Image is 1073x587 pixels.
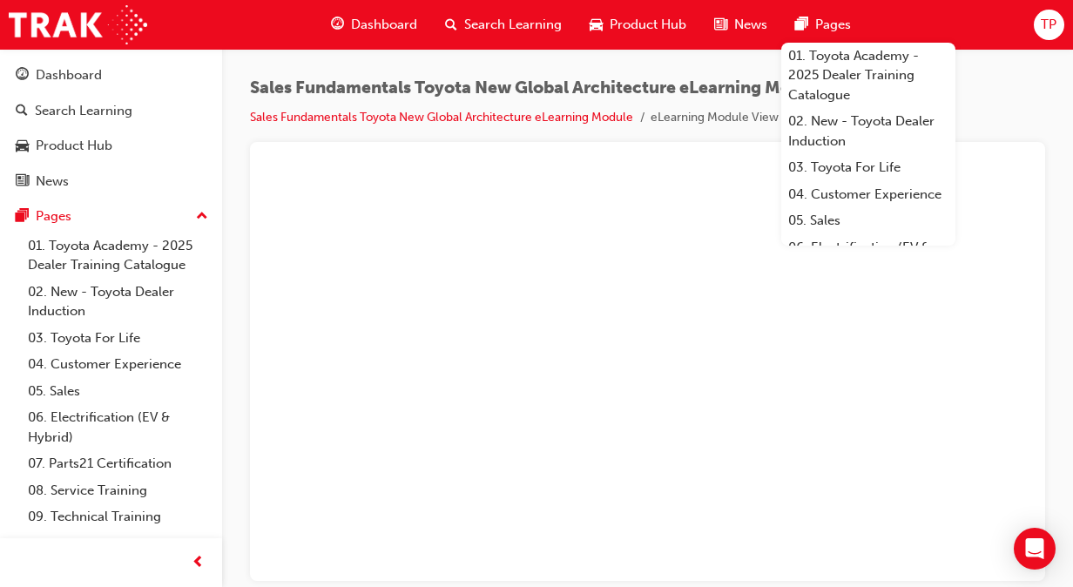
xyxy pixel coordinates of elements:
button: Pages [7,200,215,233]
span: Pages [815,15,851,35]
span: search-icon [445,14,457,36]
span: car-icon [590,14,603,36]
a: car-iconProduct Hub [576,7,700,43]
span: pages-icon [795,14,808,36]
span: TP [1041,15,1056,35]
div: Pages [36,206,71,226]
a: 10. TUNE Rev-Up Training [21,530,215,557]
span: Sales Fundamentals Toyota New Global Architecture eLearning Module [250,78,827,98]
div: News [36,172,69,192]
a: 05. Sales [781,207,955,234]
li: eLearning Module View [651,108,779,128]
span: news-icon [714,14,727,36]
a: 09. Technical Training [21,503,215,530]
span: pages-icon [16,209,29,225]
span: car-icon [16,138,29,154]
a: 03. Toyota For Life [781,154,955,181]
div: Product Hub [36,136,112,156]
a: 04. Customer Experience [781,181,955,208]
button: TP [1034,10,1064,40]
a: 08. Service Training [21,477,215,504]
a: Sales Fundamentals Toyota New Global Architecture eLearning Module [250,110,633,125]
a: 03. Toyota For Life [21,325,215,352]
a: Product Hub [7,130,215,162]
a: 02. New - Toyota Dealer Induction [781,108,955,154]
a: Dashboard [7,59,215,91]
a: 04. Customer Experience [21,351,215,378]
a: 06. Electrification (EV & Hybrid) [781,234,955,280]
a: 06. Electrification (EV & Hybrid) [21,404,215,450]
a: News [7,165,215,198]
a: news-iconNews [700,7,781,43]
a: pages-iconPages [781,7,865,43]
img: Trak [9,5,147,44]
a: 01. Toyota Academy - 2025 Dealer Training Catalogue [21,233,215,279]
span: guage-icon [16,68,29,84]
button: DashboardSearch LearningProduct HubNews [7,56,215,200]
span: News [734,15,767,35]
span: Product Hub [610,15,686,35]
a: guage-iconDashboard [317,7,431,43]
a: Search Learning [7,95,215,127]
span: guage-icon [331,14,344,36]
a: 05. Sales [21,378,215,405]
div: Dashboard [36,65,102,85]
span: Dashboard [351,15,417,35]
a: search-iconSearch Learning [431,7,576,43]
span: search-icon [16,104,28,119]
div: Search Learning [35,101,132,121]
span: prev-icon [192,552,205,574]
span: up-icon [196,206,208,228]
a: 01. Toyota Academy - 2025 Dealer Training Catalogue [781,43,955,109]
a: 02. New - Toyota Dealer Induction [21,279,215,325]
span: news-icon [16,174,29,190]
div: Open Intercom Messenger [1014,528,1056,570]
a: 07. Parts21 Certification [21,450,215,477]
span: Search Learning [464,15,562,35]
